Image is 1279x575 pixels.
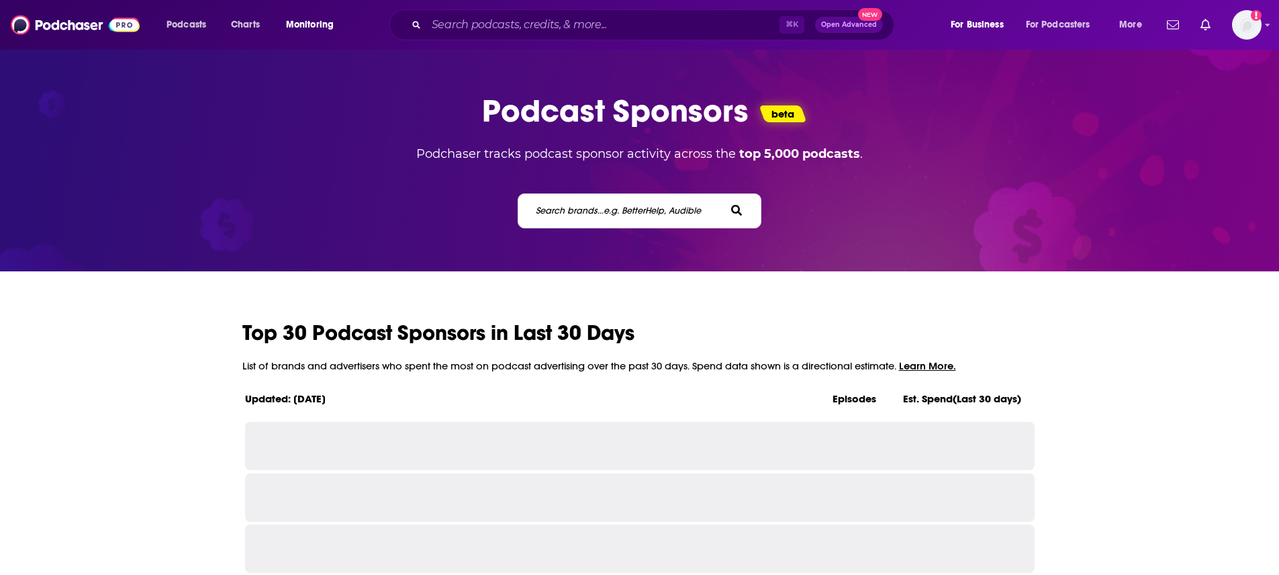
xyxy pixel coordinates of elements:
[815,17,883,33] button: Open AdvancedNew
[1232,10,1262,40] span: Logged in as SuzanneE
[245,392,806,405] p: Updated: [DATE]
[1232,10,1262,40] img: User Profile
[242,320,1037,346] h2: Top 30 Podcast Sponsors in Last 30 Days
[858,8,882,21] span: New
[899,359,956,372] span: Learn More.
[395,146,884,161] p: Podchaser tracks podcast sponsor activity across the .
[222,14,268,36] a: Charts
[1251,10,1262,21] svg: Add a profile image
[11,12,140,38] img: Podchaser - Follow, Share and Rate Podcasts
[1195,13,1216,36] a: Show notifications dropdown
[739,146,860,161] b: top 5,000 podcasts
[604,205,701,216] span: e.g. BetterHelp, Audible
[1232,10,1262,40] button: Show profile menu
[1119,15,1142,34] span: More
[482,91,749,130] p: Podcast Sponsors
[953,392,1021,405] span: (Last 30 days)
[833,392,876,405] p: Episodes
[402,9,907,40] div: Search podcasts, credits, & more...
[242,359,1037,372] p: List of brands and advertisers who spent the most on podcast advertising over the past 30 days. S...
[903,392,1021,405] p: Est. Spend
[426,14,779,36] input: Search podcasts, credits, & more...
[1110,14,1159,36] button: open menu
[941,14,1021,36] button: open menu
[779,16,804,34] span: ⌘ K
[1162,13,1184,36] a: Show notifications dropdown
[286,15,334,34] span: Monitoring
[157,14,224,36] button: open menu
[1026,15,1090,34] span: For Podcasters
[1017,14,1110,36] button: open menu
[951,15,1004,34] span: For Business
[167,15,206,34] span: Podcasts
[277,14,351,36] button: open menu
[231,15,260,34] span: Charts
[536,205,701,216] label: Search brands...
[771,107,794,120] p: beta
[821,21,877,28] span: Open Advanced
